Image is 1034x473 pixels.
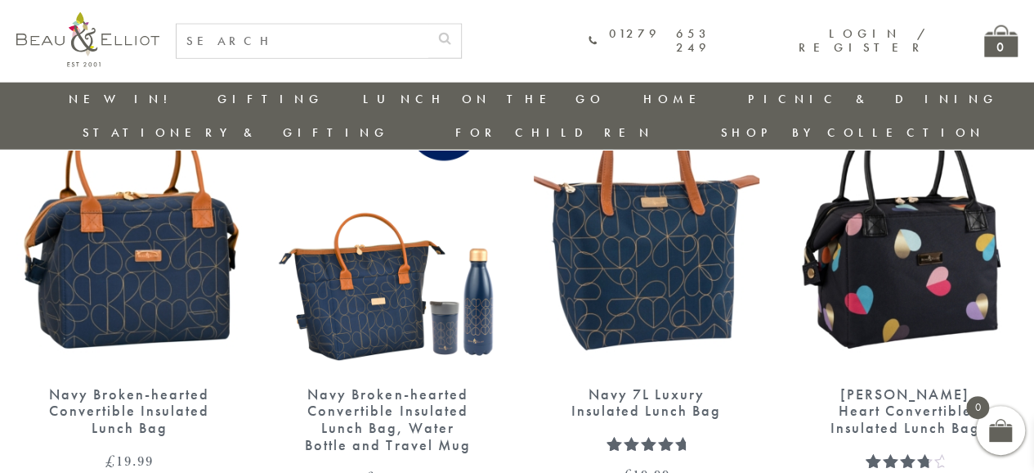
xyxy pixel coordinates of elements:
a: Shop by collection [720,124,984,141]
a: Picnic & Dining [748,91,998,107]
a: Login / Register [799,25,927,56]
div: Navy 7L Luxury Insulated Lunch Bag [562,386,731,420]
a: Stationery & Gifting [83,124,389,141]
img: logo [16,12,159,67]
span: £ [105,451,116,471]
div: Navy Broken-hearted Convertible Insulated Lunch Bag [45,386,213,437]
div: [PERSON_NAME] Heart Convertible Insulated Lunch Bag [821,386,989,437]
a: Navy Broken-hearted Convertible Insulated Lunch Bag Navy Broken-hearted Convertible Insulated Lun... [16,78,242,468]
a: For Children [455,124,654,141]
img: Navy Broken-hearted Convertible Insulated Lunch Bag [16,78,242,369]
a: New in! [69,91,178,107]
img: Navy 7L Luxury Insulated Lunch Bag [534,78,759,369]
img: Emily convertible lunch bag [792,78,1018,369]
span: 1 [607,436,615,473]
a: Home [643,91,709,107]
a: 0 [984,25,1018,57]
div: Navy Broken-hearted Convertible Insulated Lunch Bag, Water Bottle and Travel Mug [303,386,472,454]
input: SEARCH [177,25,428,58]
div: Rated 4.00 out of 5 [865,453,944,468]
span: 0 [966,396,989,419]
a: Lunch On The Go [362,91,604,107]
a: 01279 653 249 [589,27,710,56]
a: Gifting [217,91,324,107]
bdi: 19.99 [105,451,154,471]
div: Rated 5.00 out of 5 [607,436,686,451]
img: Navy Broken-hearted Convertible Lunch Bag, Water Bottle and Travel Mug [275,78,500,369]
